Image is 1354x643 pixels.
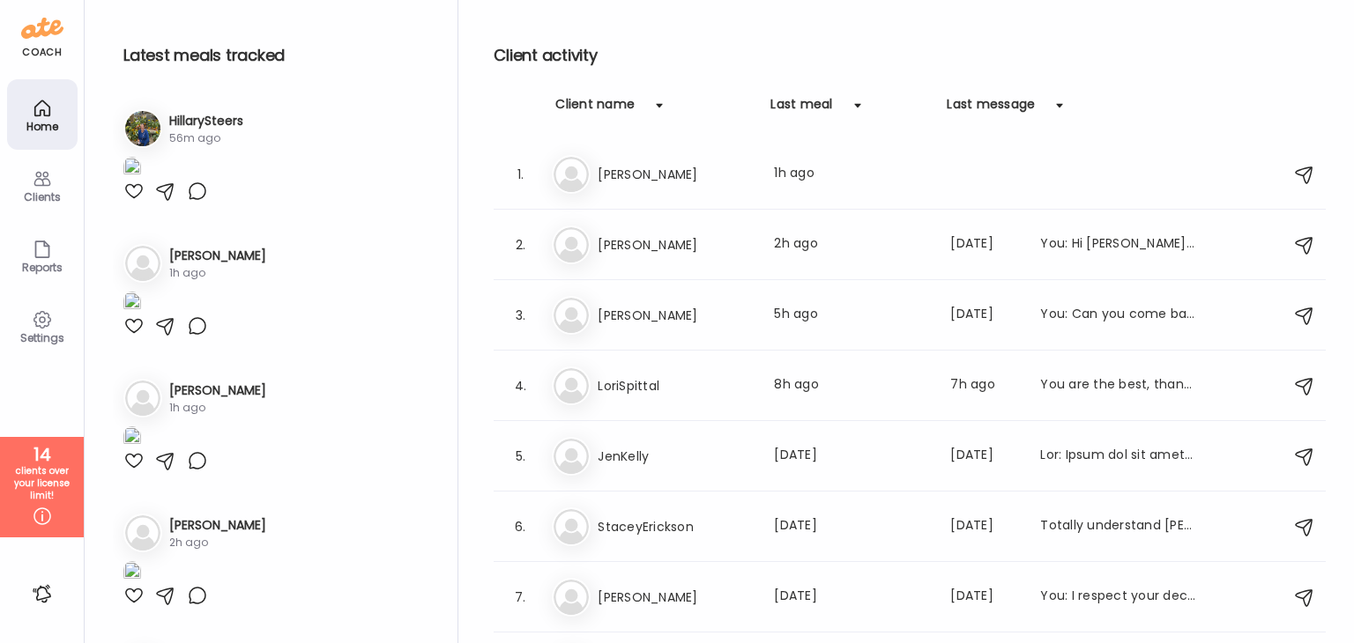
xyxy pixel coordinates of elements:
[510,164,531,185] div: 1.
[554,439,589,474] img: bg-avatar-default.svg
[598,446,753,467] h3: JenKelly
[125,515,160,551] img: bg-avatar-default.svg
[774,587,929,608] div: [DATE]
[11,121,74,132] div: Home
[123,426,141,450] img: images%2FMtcnm53qDHMSHujxAUWRTRxzFMX2%2FIxjmuzTal9WoMUfftbh5%2FAfh83yRn19XIVT2BCKpd_1080
[950,305,1019,326] div: [DATE]
[123,157,141,181] img: images%2FRJteFs3GhigpuZE7lLqV7PdZ69D2%2FoRQTb3iLF2wbQ3eoW3Wm%2Ft8xFdyTAV0Zs0nAxWNwW_1080
[169,516,266,535] h3: [PERSON_NAME]
[1040,234,1195,255] div: You: Hi [PERSON_NAME], We have a virtual coaching session [DATE] that started at 2pm. Are you run...
[169,381,266,400] h3: [PERSON_NAME]
[554,157,589,192] img: bg-avatar-default.svg
[1040,305,1195,326] div: You: Can you come back on the call [DATE] or is it too late for you?
[125,381,160,416] img: bg-avatar-default.svg
[774,516,929,537] div: [DATE]
[11,332,74,344] div: Settings
[169,130,243,146] div: 56m ago
[770,95,832,123] div: Last meal
[1040,446,1195,467] div: Lor: Ipsum dol sit ametcon adip elit se do eiusmo. Te incid utlabore etdol magn ali’en adminim ve...
[123,42,429,69] h2: Latest meals tracked
[947,95,1035,123] div: Last message
[554,368,589,403] img: bg-avatar-default.svg
[774,234,929,255] div: 2h ago
[950,446,1019,467] div: [DATE]
[510,446,531,467] div: 5.
[554,509,589,544] img: bg-avatar-default.svg
[774,446,929,467] div: [DATE]
[598,516,753,537] h3: StaceyErickson
[125,111,160,146] img: avatars%2FRJteFs3GhigpuZE7lLqV7PdZ69D2
[11,191,74,203] div: Clients
[510,375,531,396] div: 4.
[598,234,753,255] h3: [PERSON_NAME]
[22,45,62,60] div: coach
[6,465,78,502] div: clients over your license limit!
[598,305,753,326] h3: [PERSON_NAME]
[11,262,74,273] div: Reports
[510,516,531,537] div: 6.
[1040,516,1195,537] div: Totally understand [PERSON_NAME]…I’m the exact same with all of this stuff!!! lol 😂
[598,164,753,185] h3: [PERSON_NAME]
[169,265,266,281] div: 1h ago
[169,112,243,130] h3: HillarySteers
[510,305,531,326] div: 3.
[598,375,753,396] h3: LoriSpittal
[774,305,929,326] div: 5h ago
[554,298,589,333] img: bg-avatar-default.svg
[123,561,141,585] img: images%2FbbyQNxsEKpfwiGLsxlfrmQhO27W2%2FTA0xr1eJ6IwPHuGwkK38%2F0LCunzbRX9rrHrc3q88w_1080
[125,246,160,281] img: bg-avatar-default.svg
[950,516,1019,537] div: [DATE]
[169,247,266,265] h3: [PERSON_NAME]
[169,535,266,551] div: 2h ago
[950,587,1019,608] div: [DATE]
[950,234,1019,255] div: [DATE]
[510,587,531,608] div: 7.
[598,587,753,608] h3: [PERSON_NAME]
[774,375,929,396] div: 8h ago
[123,292,141,315] img: images%2FKygmC5XDyGa7KipJDbyCEGQRKsm2%2Fd7XbIeIJipMhAcF5rc7Y%2F4iCfO9XAewFVCVXWjoam_1080
[169,400,266,416] div: 1h ago
[555,95,635,123] div: Client name
[1040,375,1195,396] div: You are the best, thank you!!
[510,234,531,255] div: 2.
[21,14,63,42] img: ate
[950,375,1019,396] div: 7h ago
[554,227,589,262] img: bg-avatar-default.svg
[6,444,78,465] div: 14
[774,164,929,185] div: 1h ago
[1040,587,1195,608] div: You: I respect your decision but know that I did not give up on you. This is the process- there i...
[494,42,1326,69] h2: Client activity
[554,580,589,615] img: bg-avatar-default.svg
